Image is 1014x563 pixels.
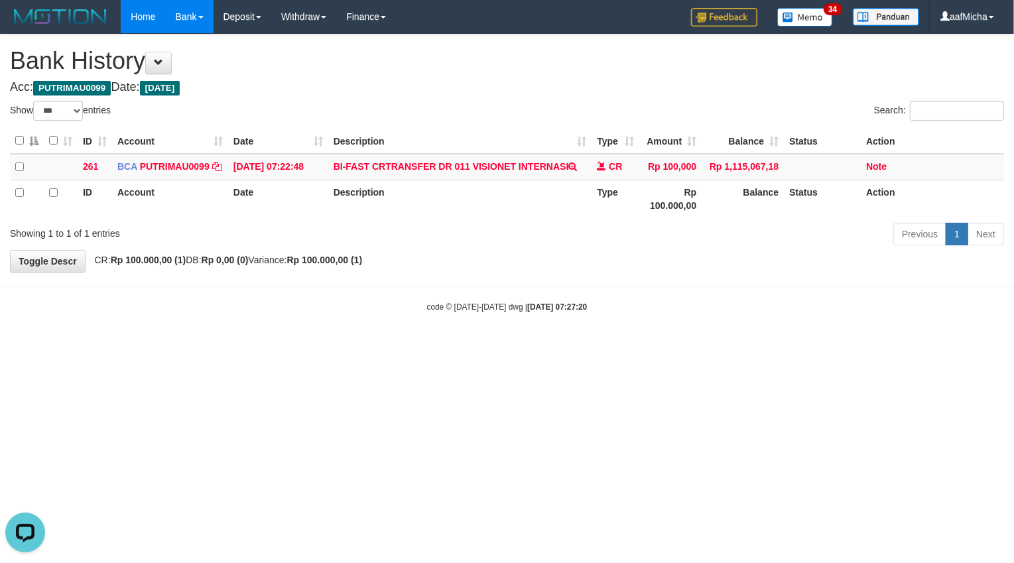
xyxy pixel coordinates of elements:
[910,101,1004,121] input: Search:
[702,180,784,218] th: Balance
[866,161,887,172] a: Note
[78,128,112,154] th: ID: activate to sort column ascending
[777,8,833,27] img: Button%20Memo.svg
[33,81,111,95] span: PUTRIMAU0099
[140,161,210,172] a: PUTRIMAU0099
[10,7,111,27] img: MOTION_logo.png
[592,180,639,218] th: Type
[44,128,78,154] th: : activate to sort column ascending
[893,223,946,245] a: Previous
[702,128,784,154] th: Balance: activate to sort column ascending
[702,154,784,180] td: Rp 1,115,067,18
[88,255,363,265] span: CR: DB: Variance:
[861,128,1004,154] th: Action
[874,101,1004,121] label: Search:
[112,128,228,154] th: Account: activate to sort column ascending
[202,255,249,265] strong: Rp 0,00 (0)
[824,3,842,15] span: 34
[968,223,1004,245] a: Next
[33,101,83,121] select: Showentries
[328,180,592,218] th: Description
[5,5,45,45] button: Open LiveChat chat widget
[111,255,186,265] strong: Rp 100.000,00 (1)
[946,223,968,245] a: 1
[328,154,592,180] td: BI-FAST CRTRANSFER DR 011 VISIONET INTERNASI
[287,255,363,265] strong: Rp 100.000,00 (1)
[10,250,86,273] a: Toggle Descr
[853,8,919,26] img: panduan.png
[212,161,222,172] a: Copy PUTRIMAU0099 to clipboard
[639,154,702,180] td: Rp 100,000
[861,180,1004,218] th: Action
[10,48,1004,74] h1: Bank History
[228,180,328,218] th: Date
[328,128,592,154] th: Description: activate to sort column ascending
[427,302,588,312] small: code © [DATE]-[DATE] dwg |
[639,128,702,154] th: Amount: activate to sort column ascending
[639,180,702,218] th: Rp 100.000,00
[228,154,328,180] td: [DATE] 07:22:48
[691,8,757,27] img: Feedback.jpg
[10,101,111,121] label: Show entries
[784,180,861,218] th: Status
[592,128,639,154] th: Type: activate to sort column ascending
[78,180,112,218] th: ID
[112,180,228,218] th: Account
[228,128,328,154] th: Date: activate to sort column ascending
[10,128,44,154] th: : activate to sort column descending
[784,128,861,154] th: Status
[83,161,98,172] span: 261
[117,161,137,172] span: BCA
[10,221,412,240] div: Showing 1 to 1 of 1 entries
[140,81,180,95] span: [DATE]
[10,81,1004,94] h4: Acc: Date:
[609,161,622,172] span: CR
[527,302,587,312] strong: [DATE] 07:27:20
